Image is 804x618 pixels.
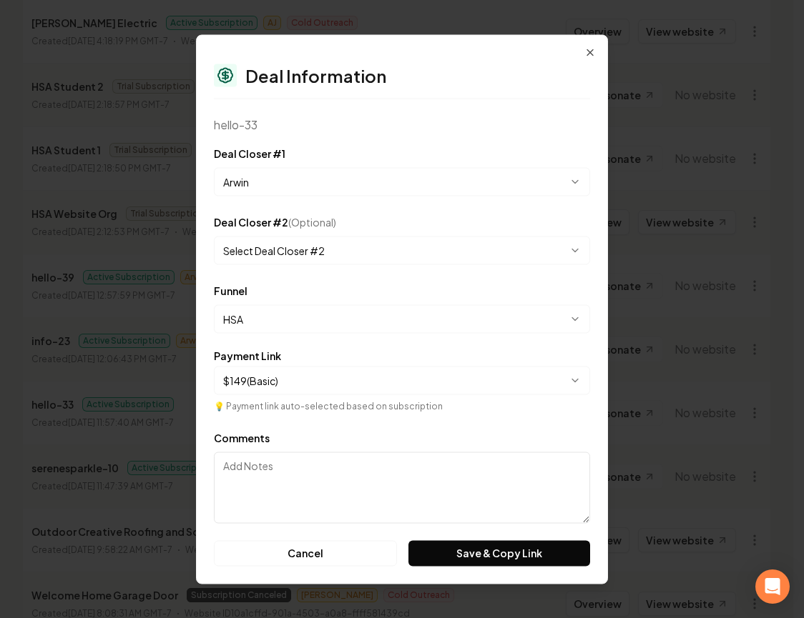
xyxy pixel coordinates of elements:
button: Save & Copy Link [408,540,590,566]
div: hello-33 [214,116,590,133]
label: Payment Link [214,350,281,360]
p: 💡 Payment link auto-selected based on subscription [214,400,590,412]
span: (Optional) [288,215,336,228]
label: Funnel [214,284,247,296]
h2: Deal Information [245,66,386,84]
label: Deal Closer #1 [214,146,285,159]
label: Deal Closer #2 [214,215,336,228]
label: Comments [214,431,270,444]
button: Cancel [214,540,397,566]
